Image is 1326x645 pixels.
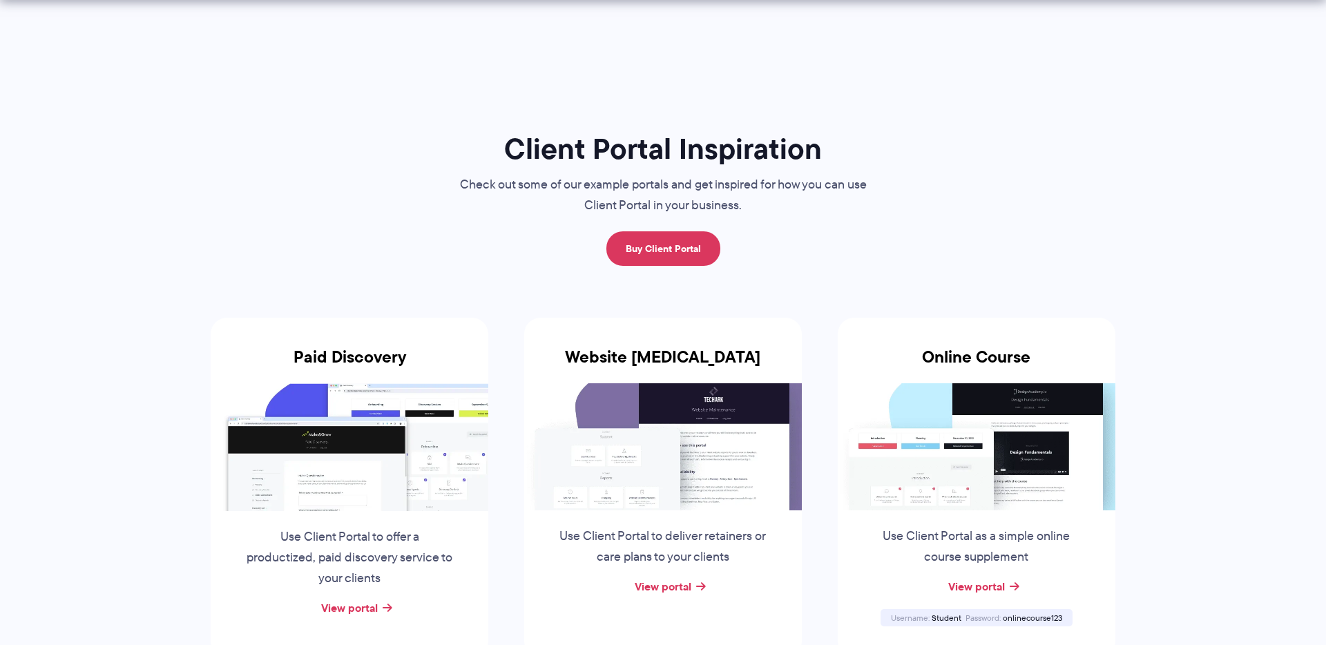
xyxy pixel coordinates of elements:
[635,578,691,595] a: View portal
[432,175,894,216] p: Check out some of our example portals and get inspired for how you can use Client Portal in your ...
[524,347,802,383] h3: Website [MEDICAL_DATA]
[838,347,1115,383] h3: Online Course
[932,612,961,624] span: Student
[948,578,1005,595] a: View portal
[891,612,930,624] span: Username
[872,526,1082,568] p: Use Client Portal as a simple online course supplement
[558,526,768,568] p: Use Client Portal to deliver retainers or care plans to your clients
[244,527,454,589] p: Use Client Portal to offer a productized, paid discovery service to your clients
[211,347,488,383] h3: Paid Discovery
[1003,612,1062,624] span: onlinecourse123
[965,612,1001,624] span: Password
[606,231,720,266] a: Buy Client Portal
[432,131,894,167] h1: Client Portal Inspiration
[321,599,378,616] a: View portal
